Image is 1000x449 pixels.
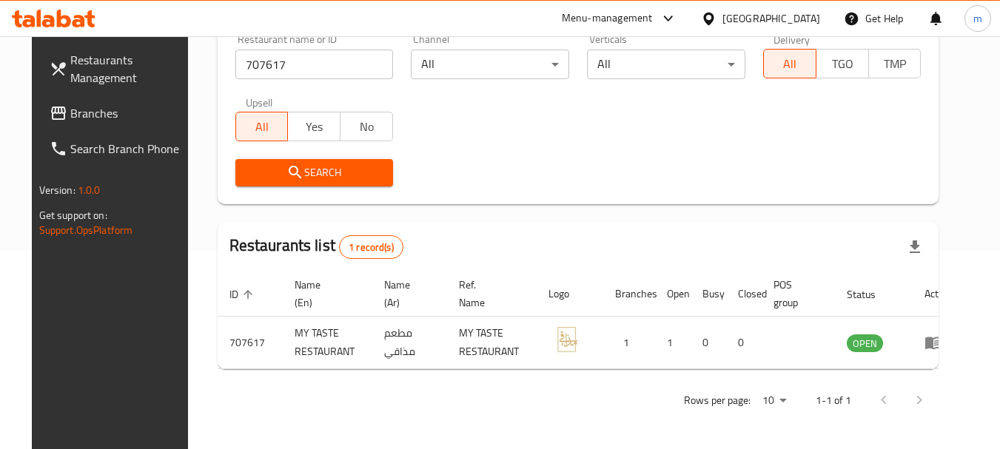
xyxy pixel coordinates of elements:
button: No [340,112,393,141]
td: 0 [691,317,726,369]
span: Restaurants Management [70,51,187,87]
div: Rows per page: [756,390,792,412]
th: Busy [691,271,726,317]
span: Name (Ar) [384,276,429,311]
div: [GEOGRAPHIC_DATA] [722,10,820,27]
span: OPEN [847,335,883,352]
a: Restaurants Management [38,42,199,95]
div: Menu [925,334,952,351]
span: All [242,116,283,138]
span: m [973,10,982,27]
th: Action [913,271,964,317]
div: Total records count [339,235,403,259]
span: Search [247,163,382,182]
td: مطعم مذاقي [372,317,447,369]
p: Rows per page: [684,391,751,410]
span: No [346,116,387,138]
button: Search [235,159,394,186]
div: All [411,50,569,79]
span: ID [229,286,258,303]
th: Branches [603,271,655,317]
table: enhanced table [218,271,964,369]
th: Logo [537,271,603,317]
span: Get support on: [39,206,107,225]
td: MY TASTE RESTAURANT [283,317,372,369]
img: MY TASTE RESTAURANT [548,321,585,358]
span: 1.0.0 [78,180,101,200]
span: All [770,53,811,75]
div: All [587,50,745,79]
span: Branches [70,104,187,122]
span: POS group [774,276,817,311]
button: TGO [816,49,869,78]
p: 1-1 of 1 [816,391,851,410]
th: Closed [726,271,762,317]
td: MY TASTE RESTAURANT [447,317,537,369]
button: All [763,49,816,78]
a: Support.OpsPlatform [39,220,133,240]
a: Branches [38,95,199,131]
h2: Restaurants list [229,234,403,259]
span: Version: [39,180,75,200]
label: Delivery [774,34,811,44]
input: Search for restaurant name or ID.. [235,50,394,79]
span: Status [847,286,895,303]
span: 1 record(s) [340,240,403,254]
span: TMP [875,53,916,75]
button: TMP [868,49,922,78]
span: Search Branch Phone [70,140,187,158]
label: Upsell [246,97,273,107]
td: 1 [655,317,691,369]
span: Ref. Name [459,276,519,311]
td: 1 [603,317,655,369]
th: Open [655,271,691,317]
a: Search Branch Phone [38,131,199,166]
div: Export file [897,229,933,265]
button: Yes [287,112,340,141]
td: 0 [726,317,762,369]
span: Yes [294,116,335,138]
button: All [235,112,289,141]
td: 707617 [218,317,283,369]
span: TGO [822,53,863,75]
div: Menu-management [562,10,653,27]
span: Name (En) [295,276,355,311]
